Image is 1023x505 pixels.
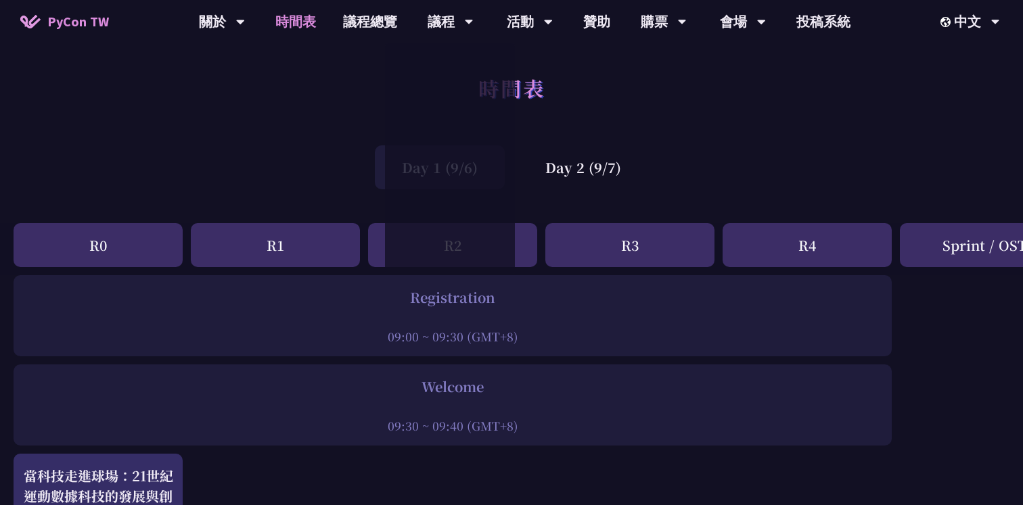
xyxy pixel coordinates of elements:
img: Locale Icon [940,17,954,27]
div: Welcome [20,377,885,397]
div: 09:00 ~ 09:30 (GMT+8) [20,328,885,345]
div: R2 [368,223,537,267]
div: 09:30 ~ 09:40 (GMT+8) [20,417,885,434]
img: Home icon of PyCon TW 2025 [20,15,41,28]
div: Day 2 (9/7) [518,145,648,189]
div: Day 1 (9/6) [375,145,505,189]
div: R4 [723,223,892,267]
span: PyCon TW [47,11,109,32]
div: Registration [20,287,885,308]
div: R3 [545,223,714,267]
a: PyCon TW [7,5,122,39]
div: R0 [14,223,183,267]
div: R1 [191,223,360,267]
